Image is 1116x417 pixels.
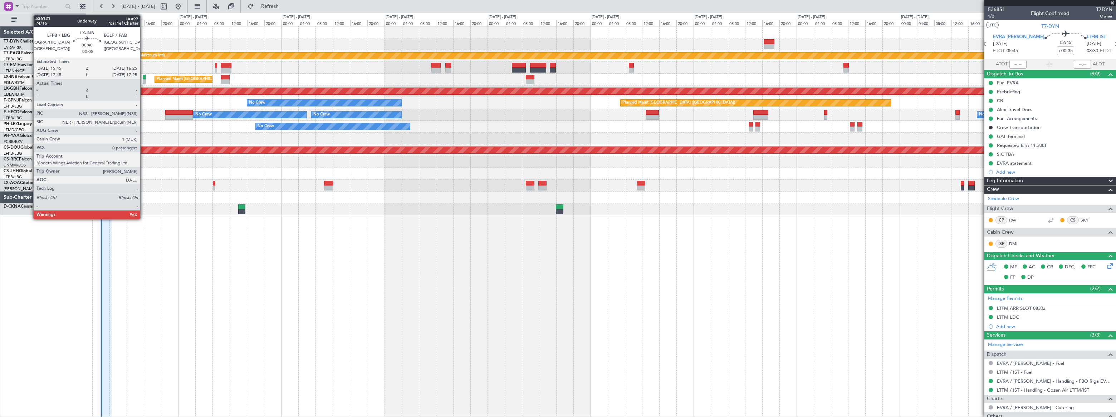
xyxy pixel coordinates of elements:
span: T7-EMI [4,63,18,67]
div: 00:00 [385,20,402,26]
div: SIC TBA [997,151,1014,157]
div: CS [1067,216,1079,224]
div: 16:00 [969,20,986,26]
span: DP [1027,274,1034,281]
div: Crew Transportation [997,124,1041,130]
span: [DATE] [1087,40,1101,48]
div: 00:00 [591,20,608,26]
button: Refresh [244,1,287,12]
div: 20:00 [264,20,282,26]
a: F-HECDFalcon 7X [4,110,39,114]
div: 08:00 [522,20,539,26]
div: [DATE] - [DATE] [283,14,310,20]
span: MF [1010,264,1017,271]
div: 04:00 [917,20,934,26]
a: 9H-YAAGlobal 5000 [4,134,44,138]
div: 20:00 [573,20,591,26]
div: ISP [995,240,1007,248]
div: 16:00 [865,20,882,26]
span: T7-DYN [4,39,20,44]
div: 00:00 [282,20,299,26]
div: Planned Maint Dubai (Al Maktoum Intl) [94,50,165,61]
a: SKY [1081,217,1097,223]
div: 08:00 [831,20,848,26]
div: GAT Terminal [997,133,1025,139]
div: 04:00 [196,20,213,26]
div: No Crew [195,109,212,120]
a: PAV [1009,217,1025,223]
a: Manage Permits [988,295,1023,302]
div: 16:00 [762,20,779,26]
span: (9/9) [1090,70,1101,78]
div: 04:00 [93,20,110,26]
span: AC [1029,264,1035,271]
div: 08:00 [213,20,230,26]
div: 16:00 [247,20,264,26]
div: 04:00 [505,20,522,26]
span: CS-JHH [4,169,19,173]
div: 20:00 [676,20,694,26]
div: 12:00 [127,20,144,26]
a: EVRA / [PERSON_NAME] - Catering [997,404,1074,411]
span: Flight Crew [987,205,1013,213]
div: LTFM LDG [997,314,1019,320]
span: LTFM IST [1087,34,1106,41]
a: LTFM / IST - Fuel [997,369,1032,375]
div: 08:00 [110,20,127,26]
span: 536851 [988,6,1005,13]
span: FFC [1087,264,1096,271]
div: No Crew [258,121,274,132]
div: [DATE] - [DATE] [592,14,619,20]
div: 20:00 [470,20,488,26]
div: 16:00 [144,20,161,26]
div: 04:00 [608,20,625,26]
div: 12:00 [848,20,865,26]
span: 1/2 [988,13,1005,19]
a: LX-AOACitation Mustang [4,181,55,185]
a: LX-GBHFalcon 7X [4,86,39,91]
span: ETOT [993,48,1005,55]
div: 20:00 [779,20,797,26]
input: --:-- [1009,60,1027,69]
div: EVRA statement [997,160,1032,166]
span: ELDT [1100,48,1111,55]
span: Charter [987,395,1004,403]
span: All Aircraft [19,17,75,22]
a: CS-DOUGlobal 6500 [4,145,45,150]
div: Fuel EVRA [997,80,1019,86]
div: 16:00 [659,20,676,26]
div: CB [997,98,1003,104]
span: CS-DOU [4,145,20,150]
a: LTFM / IST - Handling - Gozen Air LTFM/IST [997,387,1089,393]
div: 00:00 [900,20,917,26]
a: EVRA / [PERSON_NAME] - Fuel [997,360,1064,366]
span: Dispatch To-Dos [987,70,1023,78]
div: 20:00 [367,20,385,26]
a: Schedule Crew [988,195,1019,203]
span: (3/3) [1090,331,1101,339]
span: 08:30 [1087,48,1098,55]
div: [DATE] - [DATE] [489,14,516,20]
div: [DATE] - [DATE] [180,14,207,20]
a: D-CKNACessna Citation CJ4 [4,204,60,209]
div: 12:00 [539,20,556,26]
div: 04:00 [299,20,316,26]
span: LX-INB [4,75,18,79]
div: Flight Confirmed [1031,10,1069,17]
span: Crew [987,185,999,194]
a: LFPB/LBG [4,104,22,109]
a: F-GPNJFalcon 900EX [4,98,46,103]
div: LTFM ARR SLOT 0830z [997,305,1045,311]
div: [DATE] - [DATE] [386,14,413,20]
a: EDLW/DTM [4,80,25,85]
span: 02:45 [1060,39,1071,46]
div: 12:00 [333,20,350,26]
button: UTC [986,22,999,28]
span: EVRA [PERSON_NAME] [993,34,1044,41]
span: 9H-YAA [4,134,20,138]
div: 12:00 [230,20,247,26]
span: Cabin Crew [987,228,1014,237]
div: 04:00 [711,20,728,26]
span: Dispatch [987,351,1007,359]
span: Refresh [255,4,285,9]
